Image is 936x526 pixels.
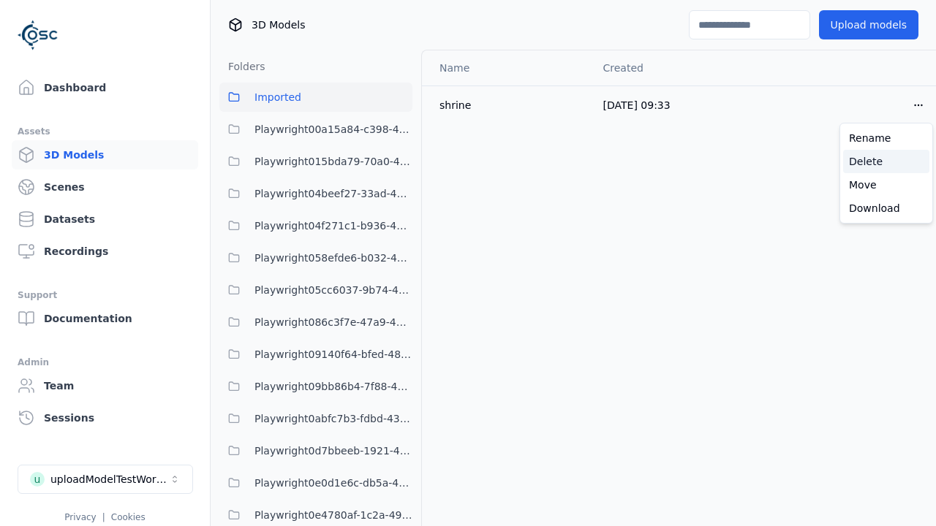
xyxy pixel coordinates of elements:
a: Rename [843,126,929,150]
a: Delete [843,150,929,173]
a: Move [843,173,929,197]
a: Download [843,197,929,220]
